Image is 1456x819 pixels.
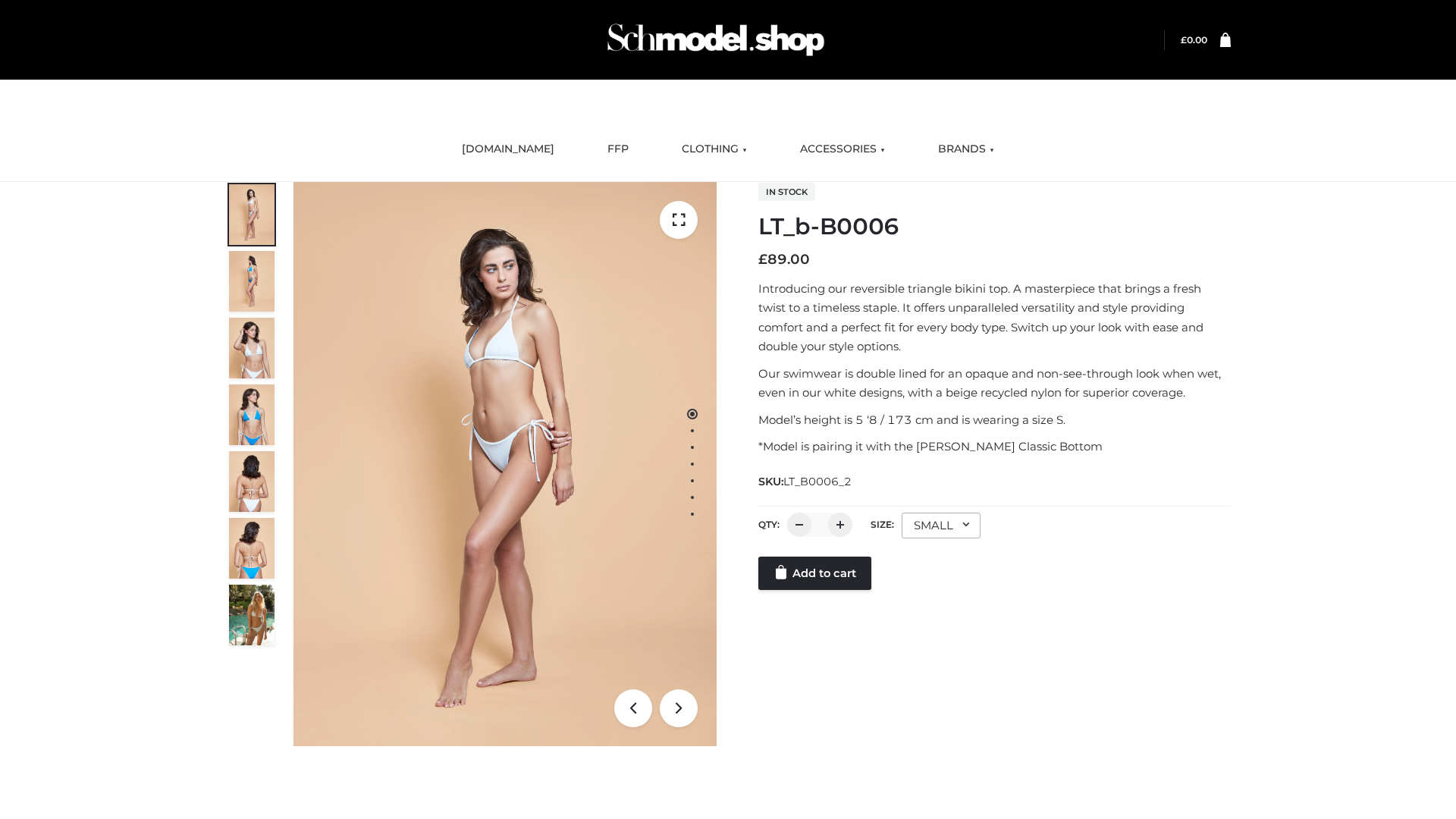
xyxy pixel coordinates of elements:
[596,133,640,166] a: FFP
[789,133,896,166] a: ACCESSORIES
[450,133,566,166] a: [DOMAIN_NAME]
[229,318,275,378] img: ArielClassicBikiniTop_CloudNine_AzureSky_OW114ECO_3-scaled.jpg
[229,585,275,645] img: Arieltop_CloudNine_AzureSky2.jpg
[758,519,780,530] label: QTY:
[1181,34,1187,45] span: £
[758,410,1231,430] p: Model’s height is 5 ‘8 / 173 cm and is wearing a size S.
[670,133,758,166] a: CLOTHING
[1181,34,1207,45] a: £0.00
[758,251,810,268] bdi: 89.00
[758,364,1231,403] p: Our swimwear is double lined for an opaque and non-see-through look when wet, even in our white d...
[758,557,871,590] a: Add to cart
[229,184,275,245] img: ArielClassicBikiniTop_CloudNine_AzureSky_OW114ECO_1-scaled.jpg
[229,518,275,579] img: ArielClassicBikiniTop_CloudNine_AzureSky_OW114ECO_8-scaled.jpg
[758,279,1231,356] p: Introducing our reversible triangle bikini top. A masterpiece that brings a fresh twist to a time...
[871,519,894,530] label: Size:
[1181,34,1207,45] bdi: 0.00
[783,475,852,488] span: LT_B0006_2
[758,251,767,268] span: £
[758,213,1231,240] h1: LT_b-B0006
[229,251,275,312] img: ArielClassicBikiniTop_CloudNine_AzureSky_OW114ECO_2-scaled.jpg
[758,183,815,201] span: In stock
[758,437,1231,457] p: *Model is pairing it with the [PERSON_NAME] Classic Bottom
[293,182,717,746] img: LT_b-B0006
[927,133,1006,166] a: BRANDS
[602,10,830,70] img: Schmodel Admin 964
[229,384,275,445] img: ArielClassicBikiniTop_CloudNine_AzureSky_OW114ECO_4-scaled.jpg
[229,451,275,512] img: ArielClassicBikiniTop_CloudNine_AzureSky_OW114ECO_7-scaled.jpg
[902,513,981,538] div: SMALL
[758,472,853,491] span: SKU:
